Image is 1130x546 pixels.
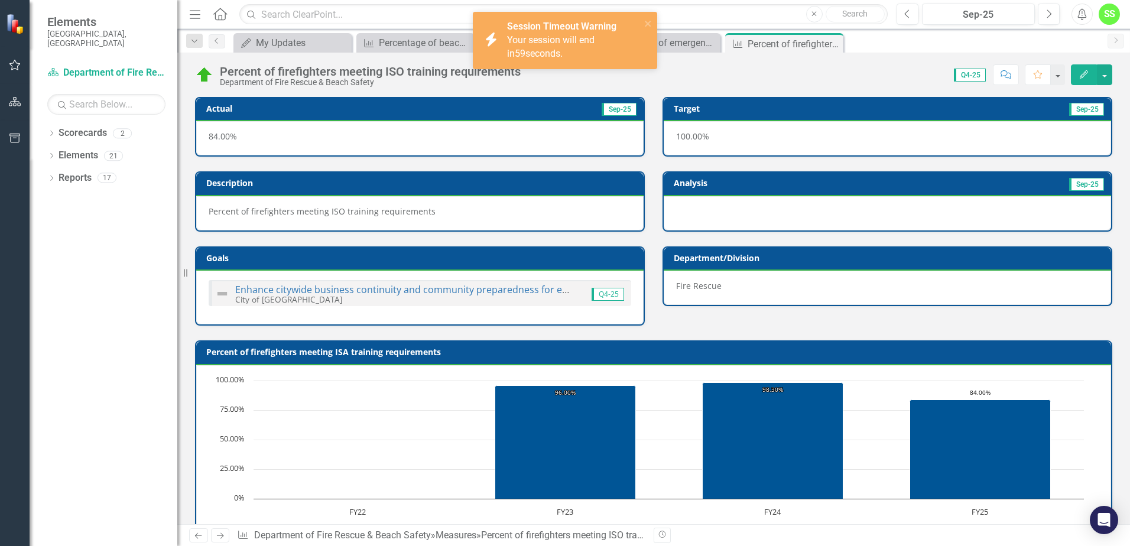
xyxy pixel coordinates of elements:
[349,506,366,517] text: FY22
[47,94,165,115] input: Search Below...
[235,294,342,305] small: City of [GEOGRAPHIC_DATA]
[1090,506,1118,534] div: Open Intercom Messenger
[47,66,165,80] a: Department of Fire Rescue & Beach Safety
[59,126,107,140] a: Scorecards
[748,37,840,51] div: Percent of firefighters meeting ISO training requirements
[602,103,637,116] span: Sep-25
[703,382,843,499] path: FY24, 98.3. Actual YTD.
[195,66,214,84] img: On Track (80% or higher)
[970,388,991,396] text: 84.00%
[842,9,868,18] span: Search
[1099,4,1120,25] button: SS
[220,404,245,414] text: 75.00%
[625,35,717,50] div: Percent of emergency equipment meeting ISO requirements
[6,14,27,34] img: ClearPoint Strategy
[507,21,616,32] strong: Session Timeout Warning
[215,287,229,301] img: Not Defined
[206,253,638,262] h3: Goals
[237,529,645,542] div: » »
[256,35,349,50] div: My Updates
[59,149,98,162] a: Elements
[220,65,521,78] div: Percent of firefighters meeting ISO training requirements
[206,104,387,113] h3: Actual
[220,433,245,444] text: 50.00%
[555,388,576,396] text: 96.00%
[239,4,888,25] input: Search ClearPoint...
[113,128,132,138] div: 2
[592,288,624,301] span: Q4-25
[209,206,436,217] span: Percent of firefighters meeting ISO training requirements
[507,34,595,59] span: Your session will end in seconds.
[676,131,709,142] span: 100.00%
[1069,103,1104,116] span: Sep-25
[379,35,472,50] div: Percentage of beach attendees that required lifeguard preventive actions
[234,492,245,503] text: 0%
[47,15,165,29] span: Elements
[209,131,237,142] span: 84.00%
[515,48,525,59] span: 59
[764,506,781,517] text: FY24
[216,374,245,385] text: 100.00%
[826,6,885,22] button: Search
[59,171,92,185] a: Reports
[47,29,165,48] small: [GEOGRAPHIC_DATA], [GEOGRAPHIC_DATA]
[235,283,771,296] a: Enhance citywide business continuity and community preparedness for emergencies, disasters, and u...
[254,529,431,541] a: Department of Fire Rescue & Beach Safety
[236,35,349,50] a: My Updates
[644,17,652,30] button: close
[98,173,116,183] div: 17
[481,529,715,541] div: Percent of firefighters meeting ISO training requirements
[910,399,1051,499] path: FY25, 84. Actual YTD.
[762,385,783,394] text: 98.30%
[972,506,988,517] text: FY25
[1069,178,1104,191] span: Sep-25
[676,280,722,291] span: Fire Rescue
[220,78,521,87] div: Department of Fire Rescue & Beach Safety
[922,4,1035,25] button: Sep-25
[926,8,1031,22] div: Sep-25
[495,385,636,499] path: FY23, 96. Actual YTD.
[220,463,245,473] text: 25.00%
[674,104,855,113] h3: Target
[674,253,1105,262] h3: Department/Division
[206,178,638,187] h3: Description
[674,178,882,187] h3: Analysis
[206,347,1105,356] h3: Percent of firefighters meeting ISA training requirements
[605,35,717,50] a: Percent of emergency equipment meeting ISO requirements
[359,35,472,50] a: Percentage of beach attendees that required lifeguard preventive actions
[954,69,986,82] span: Q4-25
[557,506,573,517] text: FY23
[436,529,476,541] a: Measures
[104,151,123,161] div: 21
